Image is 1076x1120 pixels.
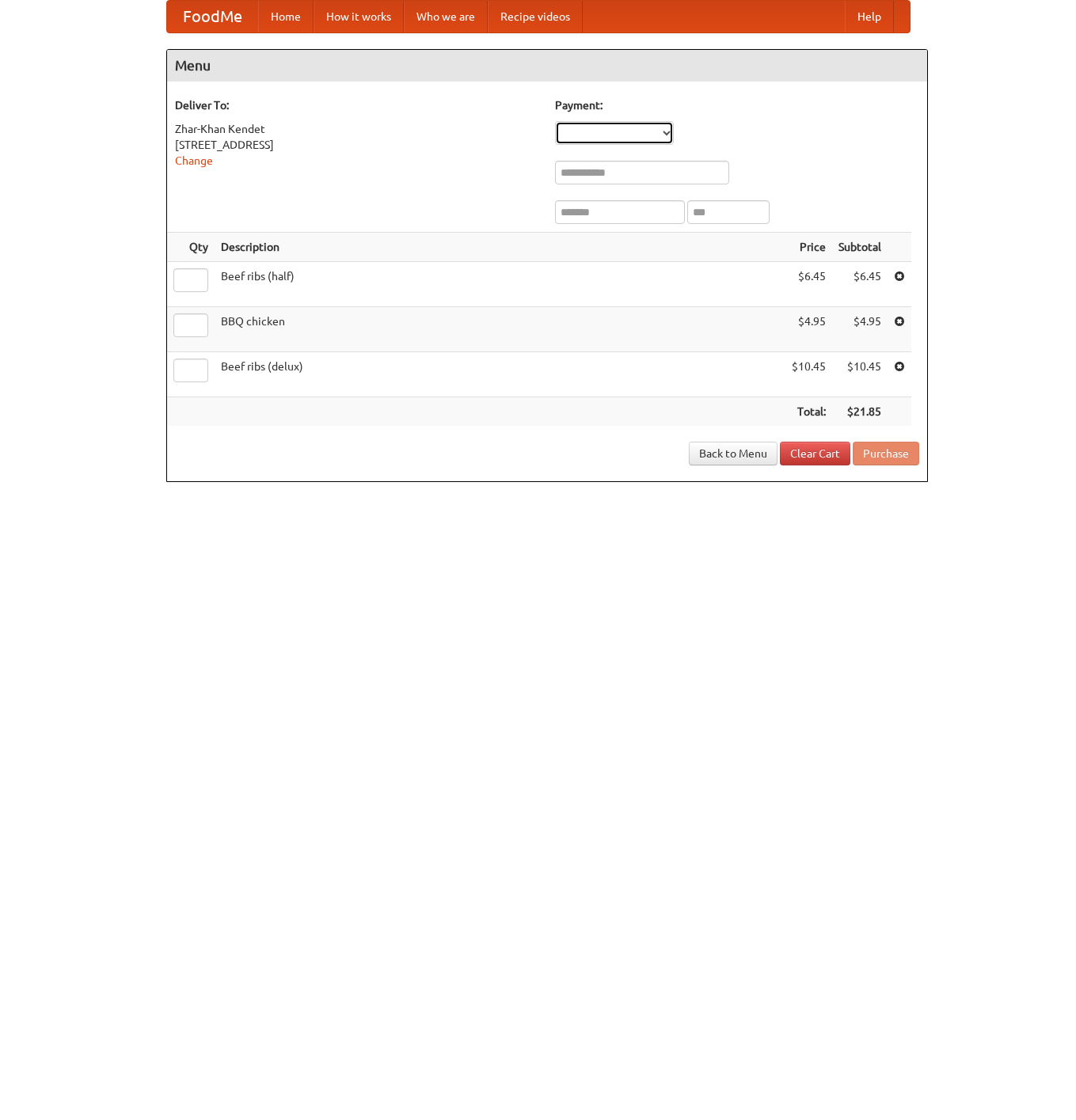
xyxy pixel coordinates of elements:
td: BBQ chicken [215,307,785,352]
td: $4.95 [785,307,832,352]
a: Change [175,154,213,167]
td: $10.45 [832,352,888,397]
button: Purchase [853,442,919,465]
th: Total: [785,397,832,427]
td: $4.95 [832,307,888,352]
a: Recipe videos [488,1,583,32]
td: Beef ribs (half) [215,262,785,307]
div: Zhar-Khan Kendet [175,121,539,137]
th: Qty [167,233,215,262]
td: $6.45 [832,262,888,307]
h4: Menu [167,50,927,82]
td: Beef ribs (delux) [215,352,785,397]
h5: Deliver To: [175,97,539,113]
a: Who we are [404,1,488,32]
a: How it works [314,1,404,32]
th: Description [215,233,785,262]
td: $6.45 [785,262,832,307]
td: $10.45 [785,352,832,397]
th: $21.85 [832,397,888,427]
a: Clear Cart [780,442,850,465]
th: Subtotal [832,233,888,262]
a: Back to Menu [689,442,778,465]
div: [STREET_ADDRESS] [175,137,539,153]
a: Home [258,1,314,32]
a: Help [845,1,894,32]
h5: Payment: [555,97,919,113]
th: Price [785,233,832,262]
a: FoodMe [167,1,258,32]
